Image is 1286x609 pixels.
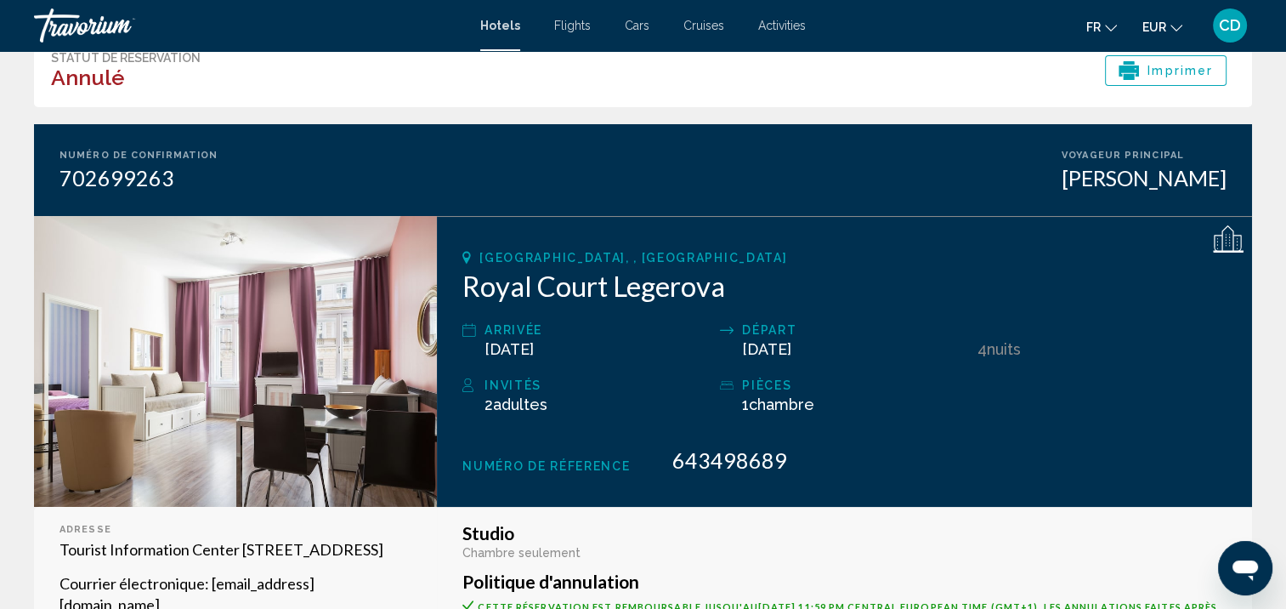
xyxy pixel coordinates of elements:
a: Hotels [480,19,520,32]
span: Chambre [749,396,814,413]
span: Adultes [493,396,547,413]
a: Activities [758,19,806,32]
span: 1 [742,396,814,413]
span: [GEOGRAPHIC_DATA], , [GEOGRAPHIC_DATA] [479,251,787,265]
p: Tourist Information Center [STREET_ADDRESS] [59,539,411,561]
div: Adresse [59,524,411,535]
span: fr [1086,20,1101,34]
div: Arrivée [484,320,711,340]
div: pièces [742,375,969,396]
a: Cruises [683,19,724,32]
button: Change currency [1142,14,1182,39]
span: [DATE] [484,340,534,358]
a: Travorium [34,9,463,43]
button: Imprimer [1105,55,1227,86]
button: Change language [1086,14,1117,39]
span: nuits [987,340,1021,358]
h3: Annulé [51,65,201,90]
span: Imprimer [1147,56,1213,85]
div: Invités [484,375,711,396]
span: 4 [977,340,987,358]
div: Voyageur principal [1062,150,1227,161]
span: Courrier électronique [59,574,205,593]
iframe: Bouton de lancement de la fenêtre de messagerie [1218,541,1272,595]
span: Numéro de réference [462,459,630,473]
h3: Studio [462,524,1227,543]
span: EUR [1142,20,1166,34]
div: [PERSON_NAME] [1062,165,1227,191]
div: 702699263 [59,165,218,191]
div: Statut de réservation [51,51,201,65]
div: Numéro de confirmation [59,150,218,161]
h2: Royal Court Legerova [462,269,1227,303]
span: [DATE] [742,340,791,358]
span: CD [1219,17,1241,34]
button: User Menu [1208,8,1252,43]
span: 643498689 [672,447,787,473]
a: Flights [554,19,591,32]
h3: Politique d'annulation [462,572,1227,591]
span: Chambre seulement [462,546,581,560]
span: 2 [484,396,547,413]
div: Départ [742,320,969,340]
a: Cars [625,19,649,32]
